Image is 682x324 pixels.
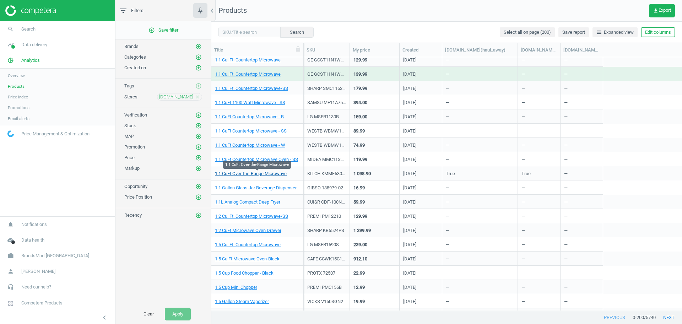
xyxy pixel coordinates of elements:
span: [DOMAIN_NAME] [159,94,193,100]
div: — [564,167,599,179]
div: [DATE] [403,185,416,194]
span: Products [218,6,247,15]
div: GE GCST11N1WBB [307,57,346,63]
div: [DATE] [403,284,416,293]
div: [DATE] [403,85,416,94]
div: 1 299.99 [353,227,371,234]
div: 1 098.90 [353,171,371,177]
i: add_circle_outline [195,165,202,172]
span: Data health [21,237,44,243]
div: — [564,153,599,165]
div: — [521,110,557,123]
div: True [446,171,455,179]
span: Stores [124,94,137,99]
div: [DATE] [403,99,416,108]
div: [DATE] [403,171,416,179]
div: — [521,82,557,94]
div: — [446,124,514,137]
div: — [446,82,514,94]
div: 19.99 [353,298,365,305]
button: Search [280,27,314,37]
span: Expanded view [596,29,634,36]
span: 0 - 200 [633,314,644,321]
div: — [564,67,599,80]
div: PREMI PM12210 [307,213,346,220]
span: Recency [124,212,142,218]
div: [DATE] [403,227,416,236]
div: — [446,224,514,236]
button: add_circle_outline [195,212,202,219]
div: — [446,96,514,108]
i: add_circle_outline [195,112,202,118]
div: — [521,96,557,108]
div: [DATE] [403,114,416,123]
button: chevron_left [96,313,113,322]
div: — [564,96,599,108]
div: — [446,139,514,151]
div: — [446,195,514,208]
span: Data delivery [21,42,47,48]
div: GE GCST11N1WSS [307,71,346,77]
div: MIDEA MMC11S2AST [307,156,346,163]
div: — [564,309,599,322]
div: SAMSU ME11A7510DS [307,99,346,106]
a: 1.1L Analog Compact Deep Fryer [215,199,280,205]
span: Analytics [21,57,40,64]
i: chevron_left [100,313,109,322]
button: add_circle_outline [195,183,202,190]
div: True [521,171,531,179]
div: — [446,210,514,222]
div: — [521,224,557,236]
button: add_circle_outline [195,154,202,161]
a: 1.1 CuFt Countertop Microwave Oven - SS [215,156,298,163]
div: — [521,53,557,66]
i: add_circle_outline [195,65,202,71]
i: add_circle_outline [195,123,202,129]
div: [DOMAIN_NAME](shipping) [563,47,600,53]
button: get_appExport [649,4,675,17]
div: — [521,124,557,137]
span: Promotion [124,144,145,150]
div: 129.99 [353,57,367,63]
i: pie_chart_outlined [4,54,17,67]
div: [DATE] [403,71,416,80]
button: add_circle_outline [195,43,202,50]
div: — [564,224,599,236]
a: 1.2 CuFt Microwave Oven Drawer [215,227,281,234]
div: — [521,238,557,250]
div: — [521,153,557,165]
span: Notifications [21,221,47,228]
span: Verification [124,112,147,118]
div: 394.00 [353,99,367,106]
span: Stock [124,123,136,128]
div: — [521,195,557,208]
div: — [521,295,557,307]
img: ajHJNr6hYgQAAAAASUVORK5CYII= [5,5,56,16]
span: Price index [8,94,28,100]
div: — [446,252,514,265]
input: SKU/Title search [218,27,281,37]
button: next [656,311,682,324]
button: Save report [558,27,589,37]
i: notifications [4,218,17,231]
div: GIBSO 138979-02 [307,185,346,191]
span: Categories [124,54,146,60]
div: [DATE] [403,156,416,165]
div: 12.99 [353,284,365,291]
div: — [446,266,514,279]
span: / 5740 [644,314,656,321]
i: person [4,265,17,278]
div: — [446,153,514,165]
a: 1.1 Gallon Glass Jar Beverage Dispenser [215,185,297,191]
div: — [564,266,599,279]
div: — [521,252,557,265]
i: filter_list [119,6,128,15]
div: — [564,110,599,123]
div: [DATE] [403,128,416,137]
i: timeline [4,38,17,52]
i: add_circle_outline [195,212,202,218]
a: 1.5 Gallon Steam Vaporizer [215,298,269,305]
div: — [521,181,557,194]
div: — [446,238,514,250]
